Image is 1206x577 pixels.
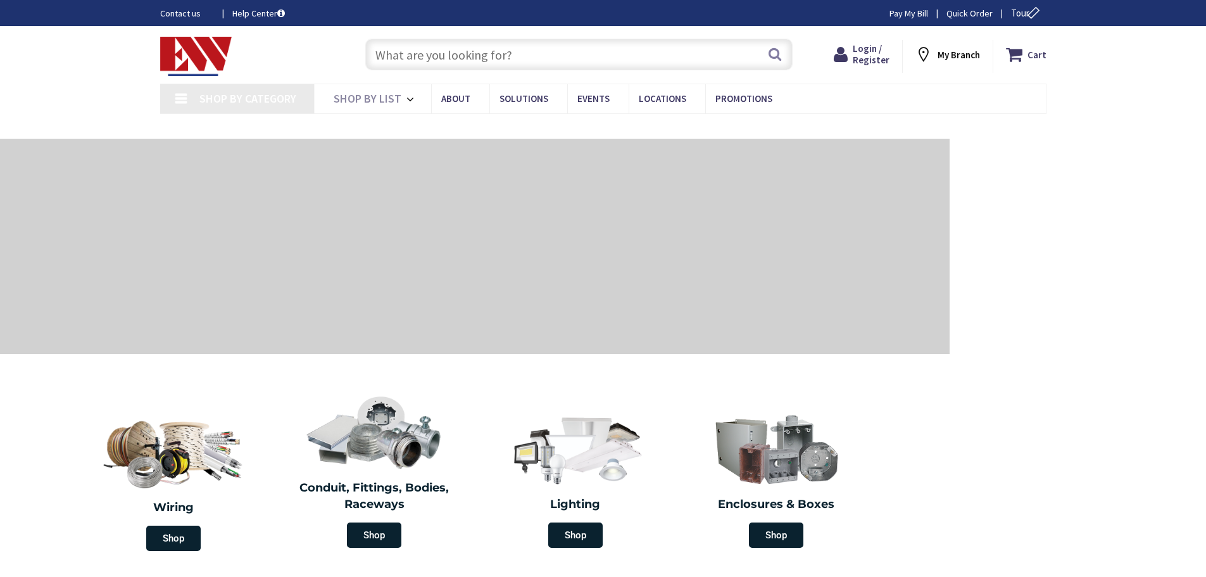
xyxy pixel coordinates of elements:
[946,7,993,20] a: Quick Order
[938,49,980,61] strong: My Branch
[715,92,772,105] span: Promotions
[73,405,274,557] a: Wiring Shop
[499,92,548,105] span: Solutions
[284,480,466,512] h2: Conduit, Fittings, Bodies, Raceways
[679,405,874,554] a: Enclosures & Boxes Shop
[548,523,603,548] span: Shop
[365,39,793,70] input: What are you looking for?
[79,500,268,516] h2: Wiring
[441,92,470,105] span: About
[232,7,285,20] a: Help Center
[577,92,610,105] span: Events
[1027,43,1046,66] strong: Cart
[749,523,803,548] span: Shop
[1011,7,1043,19] span: Tour
[160,37,232,76] img: Electrical Wholesalers, Inc.
[889,7,928,20] a: Pay My Bill
[334,91,401,106] span: Shop By List
[160,7,212,20] a: Contact us
[146,526,201,551] span: Shop
[1006,43,1046,66] a: Cart
[915,43,980,66] div: My Branch
[347,523,401,548] span: Shop
[484,497,667,513] h2: Lighting
[686,497,868,513] h2: Enclosures & Boxes
[277,389,472,554] a: Conduit, Fittings, Bodies, Raceways Shop
[478,405,673,554] a: Lighting Shop
[834,43,889,66] a: Login / Register
[199,91,296,106] span: Shop By Category
[639,92,686,105] span: Locations
[853,42,889,66] span: Login / Register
